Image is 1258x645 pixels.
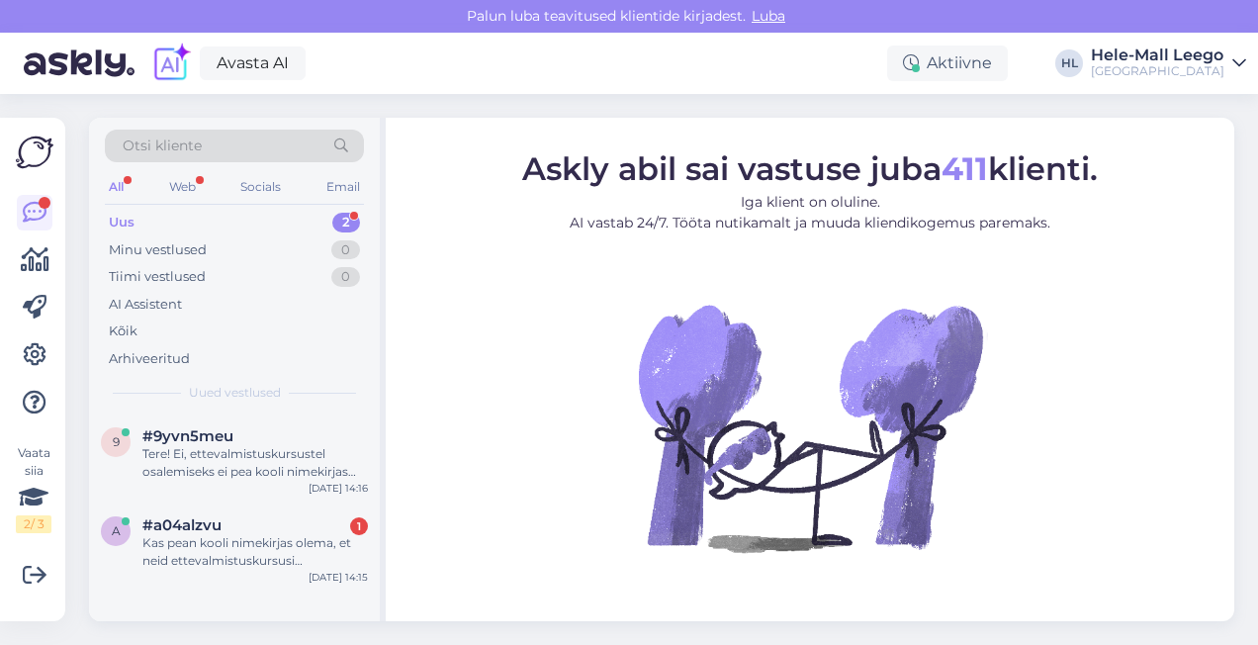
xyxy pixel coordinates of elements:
[322,174,364,200] div: Email
[105,174,128,200] div: All
[16,134,53,171] img: Askly Logo
[16,515,51,533] div: 2 / 3
[331,240,360,260] div: 0
[887,46,1008,81] div: Aktiivne
[350,517,368,535] div: 1
[309,570,368,585] div: [DATE] 14:15
[236,174,285,200] div: Socials
[332,213,360,232] div: 2
[142,427,233,445] span: #9yvn5meu
[522,149,1098,188] span: Askly abil sai vastuse juba klienti.
[200,46,306,80] a: Avasta AI
[632,249,988,605] img: No Chat active
[746,7,791,25] span: Luba
[109,213,135,232] div: Uus
[1091,63,1224,79] div: [GEOGRAPHIC_DATA]
[113,434,120,449] span: 9
[150,43,192,84] img: explore-ai
[1091,47,1246,79] a: Hele-Mall Leego[GEOGRAPHIC_DATA]
[522,192,1098,233] p: Iga klient on oluline. AI vastab 24/7. Tööta nutikamalt ja muuda kliendikogemus paremaks.
[109,322,137,341] div: Kõik
[109,349,190,369] div: Arhiveeritud
[142,445,368,481] div: Tere! Ei, ettevalmistuskursustel osalemiseks ei pea kooli nimekirjas olema. Näiteks etteõppimismo...
[109,267,206,287] div: Tiimi vestlused
[142,516,222,534] span: #a04alzvu
[109,295,182,315] div: AI Assistent
[1091,47,1224,63] div: Hele-Mall Leego
[109,240,207,260] div: Minu vestlused
[165,174,200,200] div: Web
[16,444,51,533] div: Vaata siia
[309,481,368,496] div: [DATE] 14:16
[123,136,202,156] span: Otsi kliente
[189,384,281,402] span: Uued vestlused
[331,267,360,287] div: 0
[942,149,988,188] b: 411
[112,523,121,538] span: a
[1055,49,1083,77] div: HL
[142,534,368,570] div: Kas pean kooli nimekirjas olema, et neid ettevalmistuskursusi [PERSON_NAME]?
